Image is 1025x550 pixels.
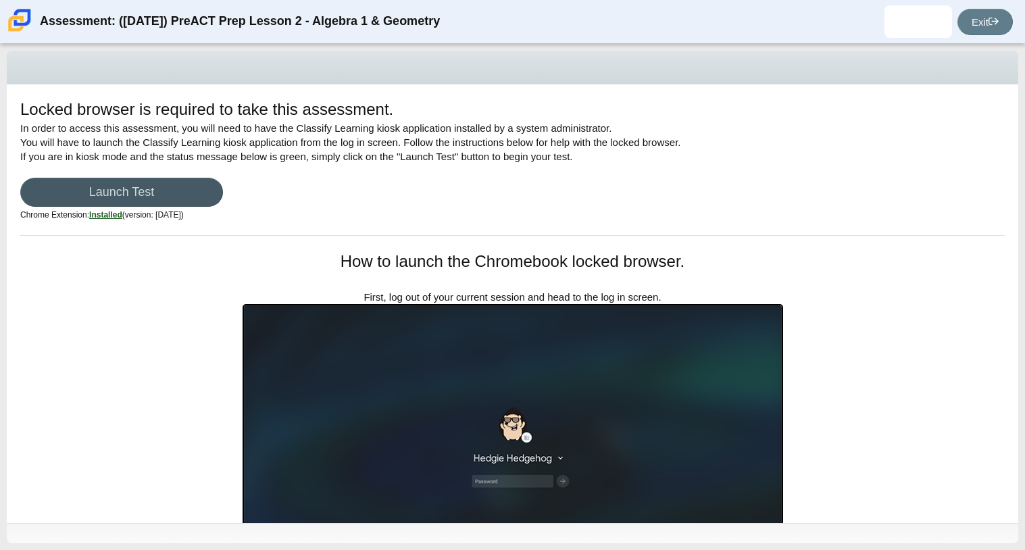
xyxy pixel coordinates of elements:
div: In order to access this assessment, you will need to have the Classify Learning kiosk application... [20,98,1005,235]
div: Assessment: ([DATE]) PreACT Prep Lesson 2 - Algebra 1 & Geometry [40,5,440,38]
img: amir.llaurador.wmURZ7 [907,11,929,32]
u: Installed [89,210,122,220]
span: (version: [DATE]) [89,210,184,220]
a: Carmen School of Science & Technology [5,25,34,36]
h1: Locked browser is required to take this assessment. [20,98,393,121]
a: Exit [957,9,1013,35]
img: Carmen School of Science & Technology [5,6,34,34]
a: Launch Test [20,178,223,207]
h1: How to launch the Chromebook locked browser. [243,250,783,273]
small: Chrome Extension: [20,210,184,220]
